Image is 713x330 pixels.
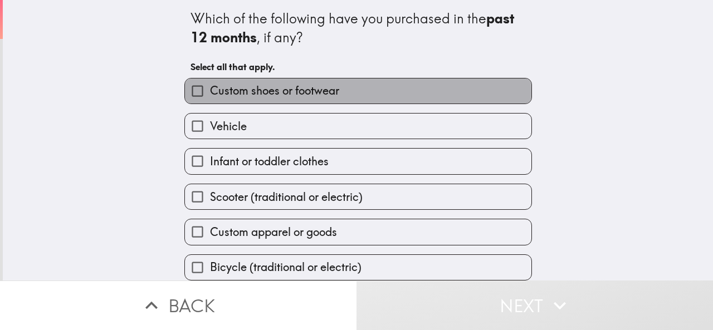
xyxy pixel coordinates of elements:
span: Infant or toddler clothes [210,154,329,169]
div: Which of the following have you purchased in the , if any? [191,9,526,47]
span: Vehicle [210,119,247,134]
span: Bicycle (traditional or electric) [210,259,362,275]
span: Custom shoes or footwear [210,83,339,98]
button: Custom shoes or footwear [185,78,531,104]
span: Custom apparel or goods [210,224,337,240]
button: Scooter (traditional or electric) [185,184,531,209]
button: Vehicle [185,114,531,139]
button: Next [356,280,713,330]
span: Scooter (traditional or electric) [210,189,363,205]
button: Infant or toddler clothes [185,149,531,174]
b: past 12 months [191,10,517,46]
button: Bicycle (traditional or electric) [185,255,531,280]
button: Custom apparel or goods [185,219,531,244]
h6: Select all that apply. [191,61,526,73]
